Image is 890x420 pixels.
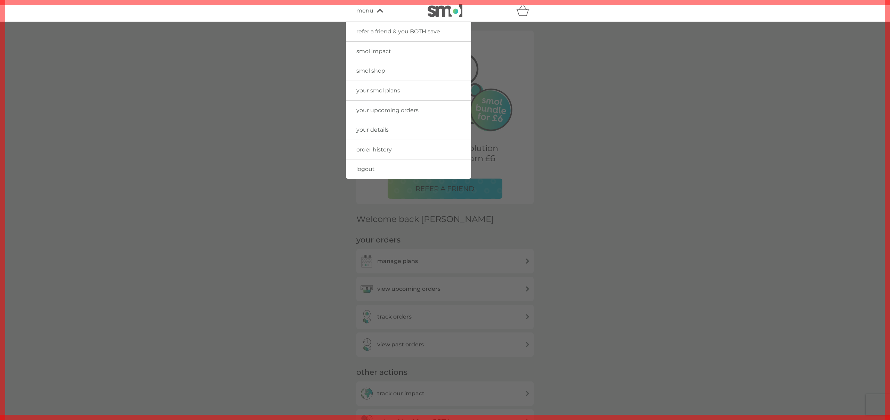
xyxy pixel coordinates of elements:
a: order history [346,140,471,159]
span: logout [356,166,375,172]
a: your upcoming orders [346,101,471,120]
a: your smol plans [346,81,471,100]
a: smol impact [346,42,471,61]
div: basket [516,4,534,18]
span: your smol plans [356,87,400,94]
span: menu [356,6,373,15]
span: your details [356,126,389,133]
img: smol [428,4,462,17]
span: your upcoming orders [356,107,419,114]
a: refer a friend & you BOTH save [346,22,471,41]
span: smol shop [356,67,385,74]
a: your details [346,120,471,140]
span: order history [356,146,392,153]
span: refer a friend & you BOTH save [356,28,440,35]
a: smol shop [346,61,471,81]
a: logout [346,159,471,179]
span: smol impact [356,48,391,55]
